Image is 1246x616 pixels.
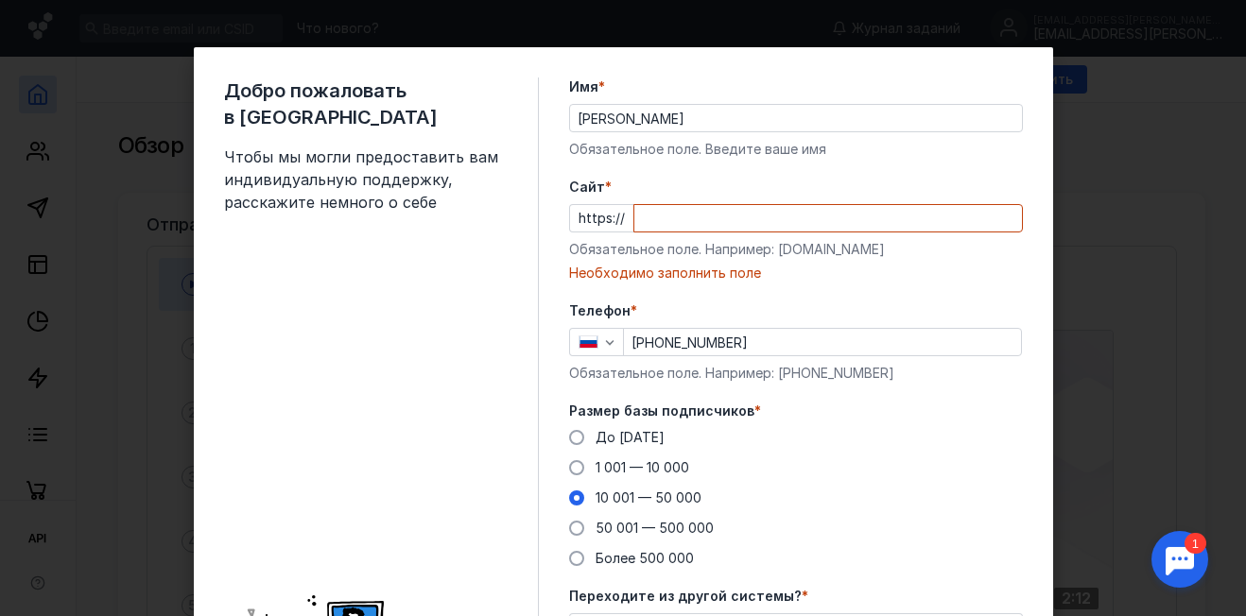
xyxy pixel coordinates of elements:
[596,489,701,505] span: 10 001 — 50 000
[569,402,754,420] span: Размер базы подписчиков
[596,459,689,475] span: 1 001 — 10 000
[596,550,694,566] span: Более 500 000
[569,140,1023,159] div: Обязательное поле. Введите ваше имя
[569,240,1023,259] div: Обязательное поле. Например: [DOMAIN_NAME]
[596,429,665,445] span: До [DATE]
[596,520,714,536] span: 50 001 — 500 000
[224,77,508,130] span: Добро пожаловать в [GEOGRAPHIC_DATA]
[569,178,605,197] span: Cайт
[569,364,1023,383] div: Обязательное поле. Например: [PHONE_NUMBER]
[569,301,631,320] span: Телефон
[224,145,508,214] span: Чтобы мы могли предоставить вам индивидуальную поддержку, расскажите немного о себе
[43,11,64,32] div: 1
[569,77,598,96] span: Имя
[569,587,802,606] span: Переходите из другой системы?
[569,264,1023,282] div: Необходимо заполнить поле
